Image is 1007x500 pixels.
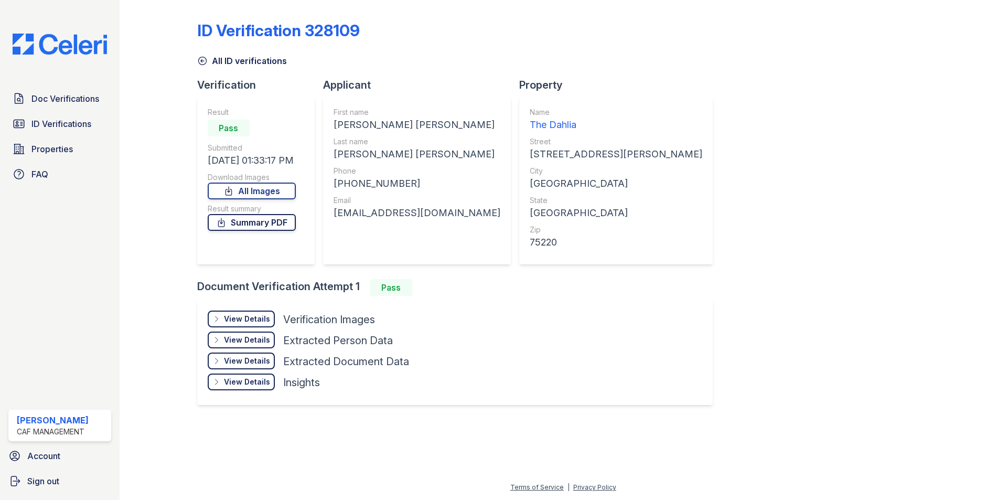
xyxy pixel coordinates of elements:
div: Insights [283,375,320,390]
div: Applicant [323,78,519,92]
a: All ID verifications [197,55,287,67]
span: Doc Verifications [31,92,99,105]
div: Email [334,195,500,206]
span: Sign out [27,475,59,487]
div: Pass [208,120,250,136]
div: [STREET_ADDRESS][PERSON_NAME] [530,147,702,162]
span: FAQ [31,168,48,180]
a: All Images [208,183,296,199]
a: Terms of Service [510,483,564,491]
div: [EMAIL_ADDRESS][DOMAIN_NAME] [334,206,500,220]
div: View Details [224,314,270,324]
a: Account [4,445,115,466]
a: Properties [8,139,111,159]
div: | [567,483,570,491]
a: ID Verifications [8,113,111,134]
div: The Dahlia [530,118,702,132]
div: Property [519,78,721,92]
div: State [530,195,702,206]
div: Verification Images [283,312,375,327]
div: View Details [224,356,270,366]
div: Last name [334,136,500,147]
img: CE_Logo_Blue-a8612792a0a2168367f1c8372b55b34899dd931a85d93a1a3d3e32e68fde9ad4.png [4,34,115,55]
a: Privacy Policy [573,483,616,491]
div: View Details [224,335,270,345]
div: Result summary [208,204,296,214]
div: Extracted Person Data [283,333,393,348]
div: CAF Management [17,427,89,437]
span: Properties [31,143,73,155]
span: ID Verifications [31,118,91,130]
a: Sign out [4,471,115,492]
div: Submitted [208,143,296,153]
a: FAQ [8,164,111,185]
div: View Details [224,377,270,387]
div: Document Verification Attempt 1 [197,279,721,296]
div: Download Images [208,172,296,183]
div: [PHONE_NUMBER] [334,176,500,191]
a: Name The Dahlia [530,107,702,132]
div: [PERSON_NAME] [PERSON_NAME] [334,147,500,162]
div: Name [530,107,702,118]
div: [PERSON_NAME] [17,414,89,427]
div: ID Verification 328109 [197,21,360,40]
div: Pass [370,279,412,296]
div: [DATE] 01:33:17 PM [208,153,296,168]
div: 75220 [530,235,702,250]
div: [GEOGRAPHIC_DATA] [530,206,702,220]
span: Account [27,450,60,462]
div: [GEOGRAPHIC_DATA] [530,176,702,191]
a: Doc Verifications [8,88,111,109]
div: Result [208,107,296,118]
iframe: chat widget [963,458,997,490]
a: Summary PDF [208,214,296,231]
div: City [530,166,702,176]
div: [PERSON_NAME] [PERSON_NAME] [334,118,500,132]
div: Verification [197,78,323,92]
div: Extracted Document Data [283,354,409,369]
div: Phone [334,166,500,176]
div: Zip [530,225,702,235]
div: Street [530,136,702,147]
div: First name [334,107,500,118]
